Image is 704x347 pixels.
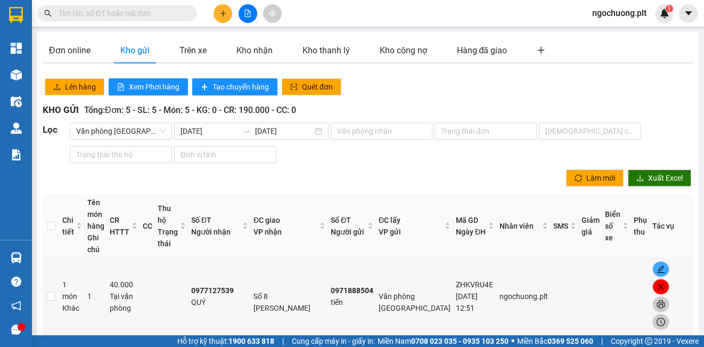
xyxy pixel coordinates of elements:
span: aim [268,10,276,17]
b: 0977127539 [191,286,234,295]
span: VP gửi [379,228,401,236]
div: 1 món [62,279,82,314]
span: Xem Phơi hàng [129,81,179,93]
img: warehouse-icon [11,69,22,80]
span: Số ĐT [331,216,351,224]
span: question-circle [11,277,21,287]
input: Ngày kết thúc [255,125,313,137]
button: plusTạo chuyến hàng [192,78,277,95]
span: copyright [645,337,652,345]
span: HTTT [110,228,129,236]
div: ZHKVRU4E [456,279,494,290]
div: Phụ thu [634,214,647,238]
span: Cung cấp máy in - giấy in: [292,335,375,347]
span: Tạo chuyến hàng [212,81,269,93]
button: aim [263,4,282,23]
strong: 1900 633 818 [228,337,274,345]
button: scanQuét đơn [282,78,341,95]
span: Xuất Excel [648,172,683,184]
span: swap-right [242,127,251,135]
span: printer [653,300,669,309]
button: close [652,279,669,295]
span: ⚪️ [511,339,514,343]
strong: 0708 023 035 - 0935 103 250 [411,337,509,345]
img: logo-vxr [9,7,23,23]
img: solution-icon [11,149,22,160]
span: ngochuong.plt [584,6,655,20]
span: Miền Nam [378,335,509,347]
button: syncLàm mới [566,170,624,187]
button: plus [214,4,232,23]
span: VP nhận [253,228,282,236]
button: uploadLên hàng [45,78,104,95]
div: Tên món hàng Ghi chú [87,197,104,255]
span: Khác [62,304,79,312]
span: 40.000 [110,280,133,289]
span: Lên hàng [65,81,96,93]
input: Tìm tên, số ĐT hoặc mã đơn [59,7,184,19]
span: Người nhận [191,228,231,236]
span: Văn phòng Nam Định [76,123,166,139]
span: plus [201,83,208,92]
span: Tổng: Đơn: 5 - SL: 5 - Món: 5 - KG: 0 - CR: 190.000 - CC: 0 [84,105,296,115]
span: | [282,335,284,347]
strong: 0369 525 060 [547,337,593,345]
input: Ngày bắt đầu [181,125,238,137]
img: dashboard-icon [11,43,22,54]
span: to [242,127,251,135]
span: Nhân viên [500,220,540,232]
th: Tác vụ [650,194,693,259]
span: edit [653,265,669,273]
span: download [636,174,644,183]
span: clock-circle [653,318,669,326]
span: plus [537,46,545,54]
span: sync [575,174,582,183]
button: edit [652,261,669,277]
span: ĐC giao [253,216,280,224]
button: caret-down [679,4,698,23]
button: file-textXem Phơi hàng [109,78,188,95]
div: Biển số xe [605,208,620,244]
div: CC [143,220,152,232]
span: Quét đơn [302,81,333,93]
span: SMS [553,222,568,230]
button: clock-circle [652,314,669,330]
span: | [601,335,603,347]
span: Hỗ trợ kỹ thuật: [177,335,274,347]
span: tiến [331,298,343,306]
span: Văn phòng [GEOGRAPHIC_DATA] [379,292,451,312]
span: Người gửi [331,228,364,236]
span: [DATE] [456,292,478,301]
span: caret-down [684,9,693,18]
span: message [11,325,21,335]
span: ĐC lấy [379,216,400,224]
span: Thu hộ [158,204,171,224]
img: icon-new-feature [660,9,669,18]
span: Tại văn phòng [110,292,133,312]
span: scan [290,83,298,92]
span: 1 [87,292,92,301]
span: 12:51 [456,304,474,312]
button: file-add [239,4,257,23]
img: warehouse-icon [11,252,22,263]
div: Kho gửi [120,44,150,57]
span: CR [110,216,119,224]
span: Trạng thái [158,228,178,248]
div: Đơn online [49,44,91,57]
span: Miền Bắc [517,335,593,347]
img: warehouse-icon [11,123,22,134]
span: Số ĐT [191,216,211,224]
div: Trên xe [179,44,207,57]
div: Kho công nợ [380,44,427,57]
span: notification [11,301,21,311]
span: Số 8 [PERSON_NAME] [253,292,310,312]
button: downloadXuất Excel [628,170,691,187]
sup: 1 [666,5,673,12]
td: ngochuong.plt [497,259,551,335]
span: Làm mới [586,172,615,184]
div: Giảm giá [582,214,600,238]
span: upload [53,83,61,92]
button: printer [652,296,669,312]
b: 0971888504 [331,286,373,295]
div: Hàng đã giao [457,44,507,57]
